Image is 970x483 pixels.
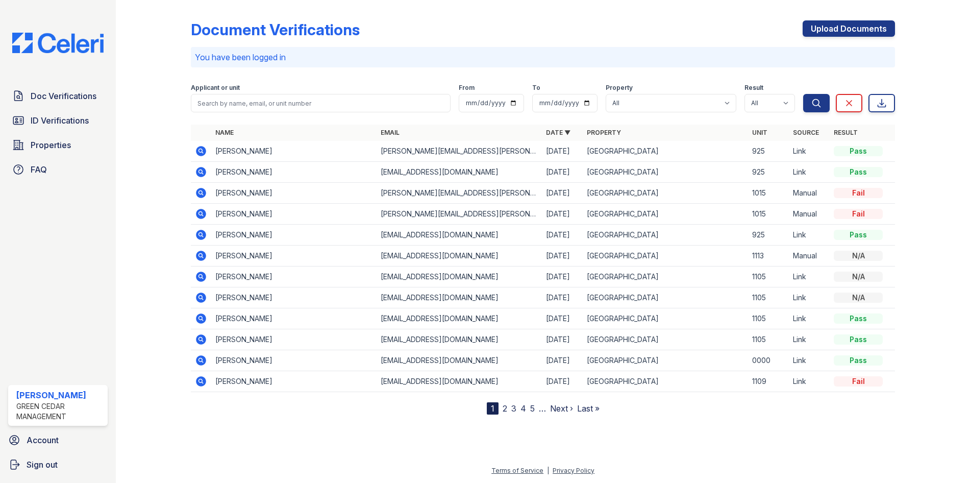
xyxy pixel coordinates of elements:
[789,287,830,308] td: Link
[583,246,748,267] td: [GEOGRAPHIC_DATA]
[803,20,895,37] a: Upload Documents
[789,162,830,183] td: Link
[748,162,789,183] td: 925
[542,141,583,162] td: [DATE]
[511,403,516,414] a: 3
[377,350,542,371] td: [EMAIL_ADDRESS][DOMAIN_NAME]
[377,267,542,287] td: [EMAIL_ADDRESS][DOMAIN_NAME]
[547,467,549,474] div: |
[748,141,789,162] td: 925
[191,84,240,92] label: Applicant or unit
[191,20,360,39] div: Document Verifications
[377,162,542,183] td: [EMAIL_ADDRESS][DOMAIN_NAME]
[211,308,377,329] td: [PERSON_NAME]
[542,246,583,267] td: [DATE]
[583,329,748,350] td: [GEOGRAPHIC_DATA]
[789,246,830,267] td: Manual
[834,251,883,261] div: N/A
[4,454,112,475] a: Sign out
[377,183,542,204] td: [PERSON_NAME][EMAIL_ADDRESS][PERSON_NAME][DOMAIN_NAME]
[191,94,451,112] input: Search by name, email, or unit number
[211,183,377,204] td: [PERSON_NAME]
[377,204,542,225] td: [PERSON_NAME][EMAIL_ADDRESS][PERSON_NAME][DOMAIN_NAME]
[542,183,583,204] td: [DATE]
[211,225,377,246] td: [PERSON_NAME]
[211,287,377,308] td: [PERSON_NAME]
[377,329,542,350] td: [EMAIL_ADDRESS][DOMAIN_NAME]
[744,84,763,92] label: Result
[748,246,789,267] td: 1113
[583,141,748,162] td: [GEOGRAPHIC_DATA]
[16,389,104,401] div: [PERSON_NAME]
[748,183,789,204] td: 1015
[583,287,748,308] td: [GEOGRAPHIC_DATA]
[748,225,789,246] td: 925
[211,329,377,350] td: [PERSON_NAME]
[4,430,112,450] a: Account
[748,287,789,308] td: 1105
[748,329,789,350] td: 1105
[834,272,883,282] div: N/A
[520,403,526,414] a: 4
[16,401,104,422] div: Green Cedar Management
[31,90,96,102] span: Doc Verifications
[377,141,542,162] td: [PERSON_NAME][EMAIL_ADDRESS][PERSON_NAME][DOMAIN_NAME]
[542,350,583,371] td: [DATE]
[381,129,400,136] a: Email
[789,183,830,204] td: Manual
[459,84,475,92] label: From
[834,313,883,324] div: Pass
[748,308,789,329] td: 1105
[542,225,583,246] td: [DATE]
[789,204,830,225] td: Manual
[377,287,542,308] td: [EMAIL_ADDRESS][DOMAIN_NAME]
[834,188,883,198] div: Fail
[542,329,583,350] td: [DATE]
[789,329,830,350] td: Link
[748,371,789,392] td: 1109
[31,114,89,127] span: ID Verifications
[583,183,748,204] td: [GEOGRAPHIC_DATA]
[550,403,573,414] a: Next ›
[789,267,830,287] td: Link
[789,308,830,329] td: Link
[377,308,542,329] td: [EMAIL_ADDRESS][DOMAIN_NAME]
[748,204,789,225] td: 1015
[583,267,748,287] td: [GEOGRAPHIC_DATA]
[542,287,583,308] td: [DATE]
[834,334,883,345] div: Pass
[8,135,108,155] a: Properties
[503,403,507,414] a: 2
[195,51,891,63] p: You have been logged in
[553,467,594,474] a: Privacy Policy
[4,33,112,53] img: CE_Logo_Blue-a8612792a0a2168367f1c8372b55b34899dd931a85d93a1a3d3e32e68fde9ad4.png
[377,225,542,246] td: [EMAIL_ADDRESS][DOMAIN_NAME]
[583,204,748,225] td: [GEOGRAPHIC_DATA]
[789,350,830,371] td: Link
[834,376,883,387] div: Fail
[834,355,883,366] div: Pass
[530,403,535,414] a: 5
[211,204,377,225] td: [PERSON_NAME]
[583,162,748,183] td: [GEOGRAPHIC_DATA]
[834,167,883,177] div: Pass
[789,371,830,392] td: Link
[532,84,540,92] label: To
[377,371,542,392] td: [EMAIL_ADDRESS][DOMAIN_NAME]
[789,225,830,246] td: Link
[8,159,108,180] a: FAQ
[211,371,377,392] td: [PERSON_NAME]
[587,129,621,136] a: Property
[211,141,377,162] td: [PERSON_NAME]
[834,293,883,303] div: N/A
[748,350,789,371] td: 0000
[211,246,377,267] td: [PERSON_NAME]
[583,308,748,329] td: [GEOGRAPHIC_DATA]
[377,246,542,267] td: [EMAIL_ADDRESS][DOMAIN_NAME]
[583,225,748,246] td: [GEOGRAPHIC_DATA]
[583,350,748,371] td: [GEOGRAPHIC_DATA]
[834,230,883,240] div: Pass
[8,110,108,131] a: ID Verifications
[606,84,633,92] label: Property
